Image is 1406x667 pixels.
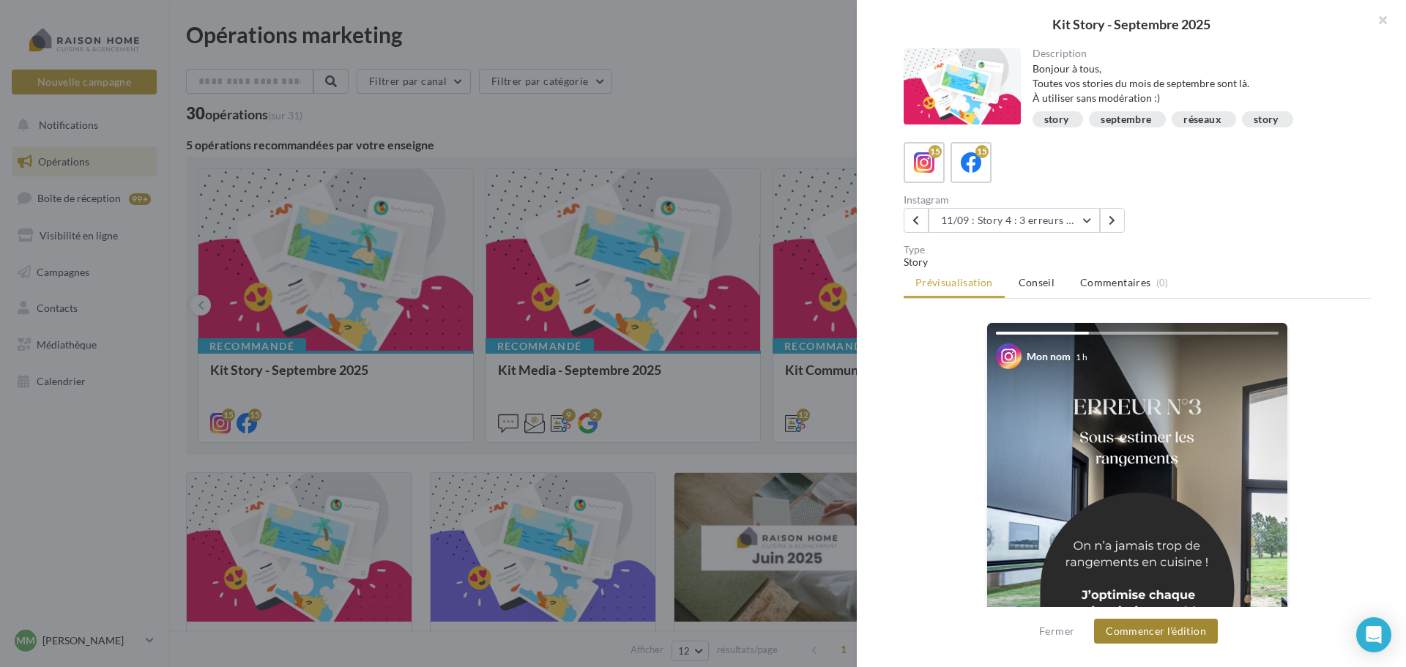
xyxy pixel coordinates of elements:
[880,18,1383,31] div: Kit Story - Septembre 2025
[1033,62,1360,105] div: Bonjour à tous, Toutes vos stories du mois de septembre sont là. À utiliser sans modération :)
[929,208,1100,233] button: 11/09 : Story 4 : 3 erreurs à éviter quand on conçoit une cuisine
[1156,277,1169,288] span: (0)
[1044,114,1069,125] div: story
[1019,276,1054,288] span: Conseil
[1183,114,1221,125] div: réseaux
[975,145,989,158] div: 15
[904,255,1371,269] div: Story
[1254,114,1279,125] div: story
[1094,619,1218,644] button: Commencer l'édition
[904,245,1371,255] div: Type
[929,145,942,158] div: 15
[1080,275,1150,290] span: Commentaires
[1033,622,1080,640] button: Fermer
[1076,351,1087,363] div: 1 h
[1033,48,1360,59] div: Description
[904,195,1131,205] div: Instagram
[1356,617,1391,652] div: Open Intercom Messenger
[1027,349,1071,364] div: Mon nom
[1101,114,1151,125] div: septembre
